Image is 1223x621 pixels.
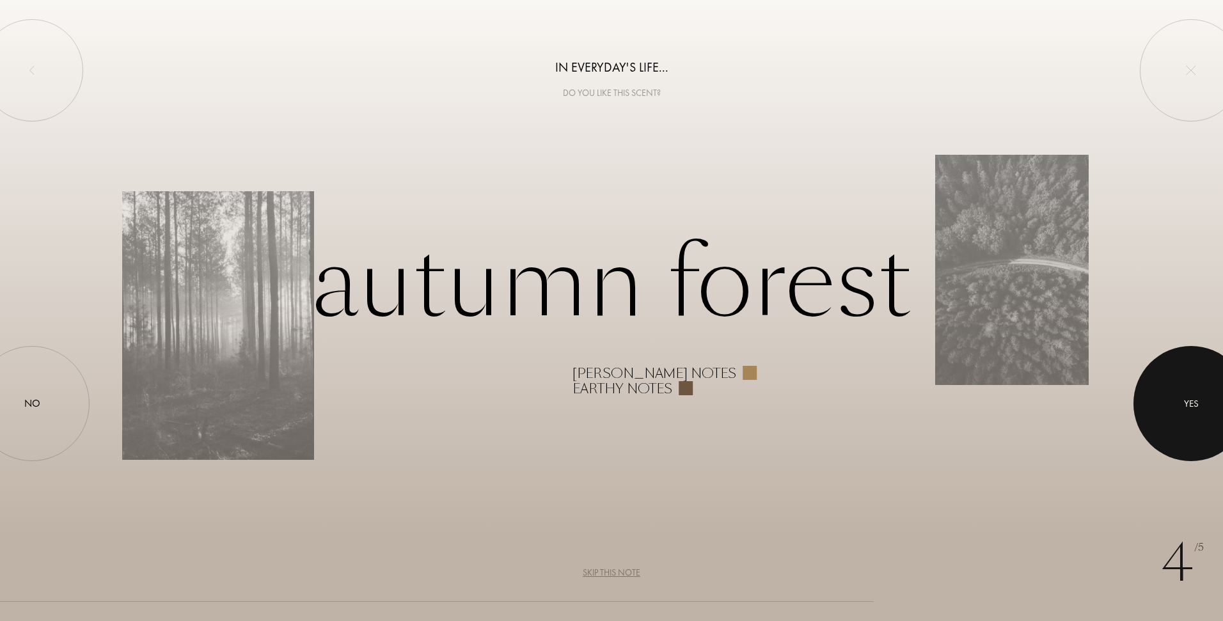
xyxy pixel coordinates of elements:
[583,566,640,579] div: Skip this note
[24,396,40,411] div: No
[27,65,37,75] img: left_onboard.svg
[1194,540,1204,555] span: /5
[1186,65,1196,75] img: quit_onboard.svg
[1161,525,1204,602] div: 4
[572,381,672,397] div: Earthy notes
[572,366,736,381] div: [PERSON_NAME] notes
[122,225,1101,397] div: Autumn forest
[1184,397,1199,411] div: Yes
